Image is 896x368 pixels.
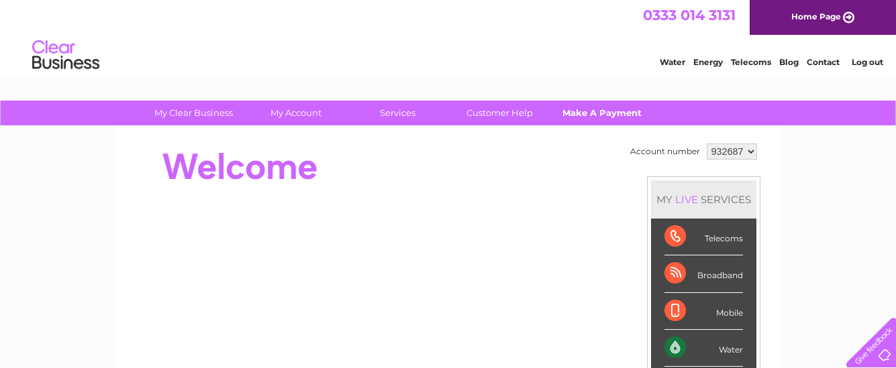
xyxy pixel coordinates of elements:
img: logo.png [32,35,100,76]
td: Account number [627,140,703,163]
div: Water [664,330,743,367]
a: Blog [779,57,799,67]
a: Services [342,101,453,125]
div: LIVE [673,193,701,206]
a: Water [660,57,685,67]
a: 0333 014 3131 [643,7,736,23]
div: Mobile [664,293,743,330]
a: Telecoms [731,57,771,67]
a: Log out [852,57,883,67]
a: My Account [240,101,351,125]
div: Broadband [664,255,743,292]
a: My Clear Business [138,101,249,125]
a: Contact [807,57,840,67]
a: Energy [693,57,723,67]
div: Telecoms [664,219,743,255]
div: Clear Business is a trading name of Verastar Limited (registered in [GEOGRAPHIC_DATA] No. 3667643... [132,7,766,65]
div: MY SERVICES [651,180,756,219]
a: Customer Help [444,101,555,125]
a: Make A Payment [546,101,657,125]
